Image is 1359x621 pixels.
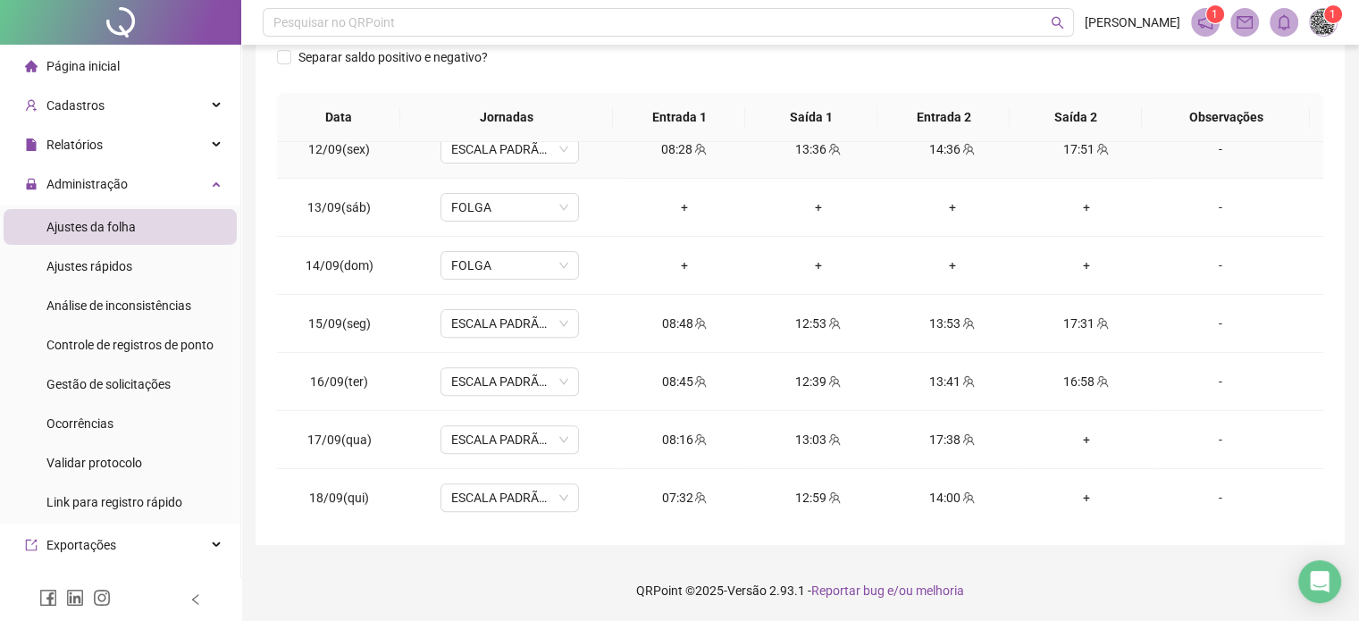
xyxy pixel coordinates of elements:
[1197,14,1213,30] span: notification
[877,93,1010,142] th: Entrada 2
[1167,139,1272,159] div: -
[1212,8,1218,21] span: 1
[613,93,745,142] th: Entrada 1
[692,317,707,330] span: team
[727,583,767,598] span: Versão
[39,589,57,607] span: facebook
[1034,139,1139,159] div: 17:51
[900,430,1005,449] div: 17:38
[93,589,111,607] span: instagram
[1051,16,1064,29] span: search
[46,577,113,592] span: Integrações
[25,99,38,112] span: user-add
[46,456,142,470] span: Validar protocolo
[961,491,975,504] span: team
[46,495,182,509] span: Link para registro rápido
[25,60,38,72] span: home
[25,539,38,551] span: export
[1324,5,1342,23] sup: Atualize o seu contato no menu Meus Dados
[826,317,841,330] span: team
[900,488,1005,508] div: 14:00
[766,488,871,508] div: 12:59
[900,197,1005,217] div: +
[1206,5,1224,23] sup: 1
[307,432,372,447] span: 17/09(qua)
[400,93,613,142] th: Jornadas
[1034,372,1139,391] div: 16:58
[308,142,370,156] span: 12/09(sex)
[189,593,202,606] span: left
[1010,93,1142,142] th: Saída 2
[1167,256,1272,275] div: -
[46,259,132,273] span: Ajustes rápidos
[46,298,191,313] span: Análise de inconsistências
[1034,430,1139,449] div: +
[66,589,84,607] span: linkedin
[451,368,568,395] span: ESCALA PADRÃO 01
[766,372,871,391] div: 12:39
[692,143,707,155] span: team
[46,538,116,552] span: Exportações
[1276,14,1292,30] span: bell
[1330,8,1336,21] span: 1
[1095,375,1109,388] span: team
[826,375,841,388] span: team
[632,139,737,159] div: 08:28
[961,375,975,388] span: team
[1167,372,1272,391] div: -
[1095,143,1109,155] span: team
[692,375,707,388] span: team
[900,139,1005,159] div: 14:36
[766,314,871,333] div: 12:53
[1167,197,1272,217] div: -
[632,256,737,275] div: +
[1142,93,1310,142] th: Observações
[451,310,568,337] span: ESCALA PADRÃO 01
[1298,560,1341,603] div: Open Intercom Messenger
[1034,197,1139,217] div: +
[46,138,103,152] span: Relatórios
[46,377,171,391] span: Gestão de solicitações
[451,194,568,221] span: FOLGA
[766,197,871,217] div: +
[826,433,841,446] span: team
[307,200,371,214] span: 13/09(sáb)
[1095,317,1109,330] span: team
[308,316,371,331] span: 15/09(seg)
[1310,9,1337,36] img: 67162
[632,197,737,217] div: +
[900,314,1005,333] div: 13:53
[46,338,214,352] span: Controle de registros de ponto
[1156,107,1296,127] span: Observações
[310,374,368,389] span: 16/09(ter)
[451,426,568,453] span: ESCALA PADRÃO 01
[277,93,400,142] th: Data
[1237,14,1253,30] span: mail
[1167,314,1272,333] div: -
[632,488,737,508] div: 07:32
[25,178,38,190] span: lock
[451,484,568,511] span: ESCALA PADRÃO 01
[46,177,128,191] span: Administração
[632,430,737,449] div: 08:16
[961,433,975,446] span: team
[1167,488,1272,508] div: -
[766,139,871,159] div: 13:36
[451,252,568,279] span: FOLGA
[25,138,38,151] span: file
[451,136,568,163] span: ESCALA PADRÃO 01
[745,93,877,142] th: Saída 1
[766,430,871,449] div: 13:03
[692,491,707,504] span: team
[1167,430,1272,449] div: -
[900,256,1005,275] div: +
[46,98,105,113] span: Cadastros
[961,317,975,330] span: team
[1034,314,1139,333] div: 17:31
[306,258,373,273] span: 14/09(dom)
[46,220,136,234] span: Ajustes da folha
[811,583,964,598] span: Reportar bug e/ou melhoria
[632,372,737,391] div: 08:45
[1034,488,1139,508] div: +
[46,59,120,73] span: Página inicial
